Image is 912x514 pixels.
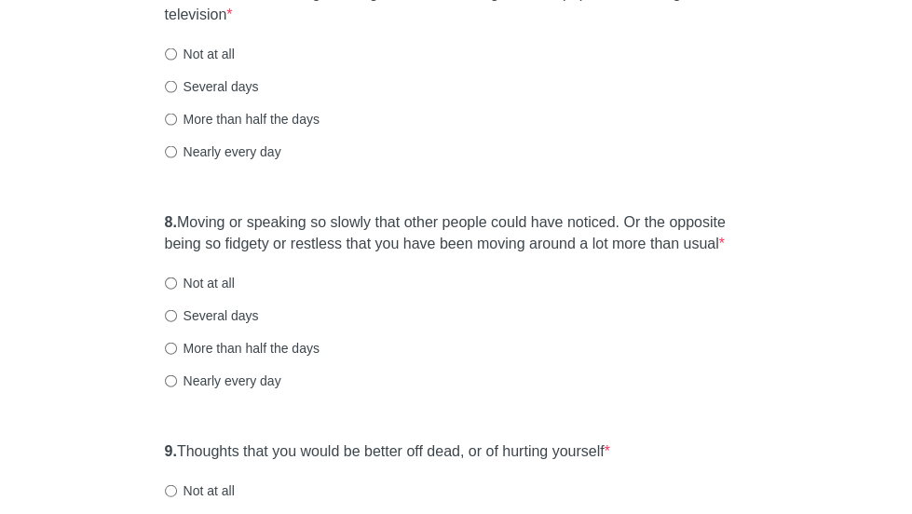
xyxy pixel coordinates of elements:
[165,274,235,292] label: Not at all
[165,277,177,290] input: Not at all
[165,45,235,63] label: Not at all
[165,310,177,322] input: Several days
[165,77,259,96] label: Several days
[165,114,177,126] input: More than half the days
[165,485,177,497] input: Not at all
[165,481,235,500] label: Not at all
[165,81,177,93] input: Several days
[165,343,177,355] input: More than half the days
[165,339,320,358] label: More than half the days
[165,443,177,459] strong: 9.
[165,110,320,128] label: More than half the days
[165,375,177,387] input: Nearly every day
[165,306,259,325] label: Several days
[165,214,177,230] strong: 8.
[165,146,177,158] input: Nearly every day
[165,441,610,463] label: Thoughts that you would be better off dead, or of hurting yourself
[165,212,748,255] label: Moving or speaking so slowly that other people could have noticed. Or the opposite being so fidge...
[165,372,281,390] label: Nearly every day
[165,48,177,61] input: Not at all
[165,142,281,161] label: Nearly every day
